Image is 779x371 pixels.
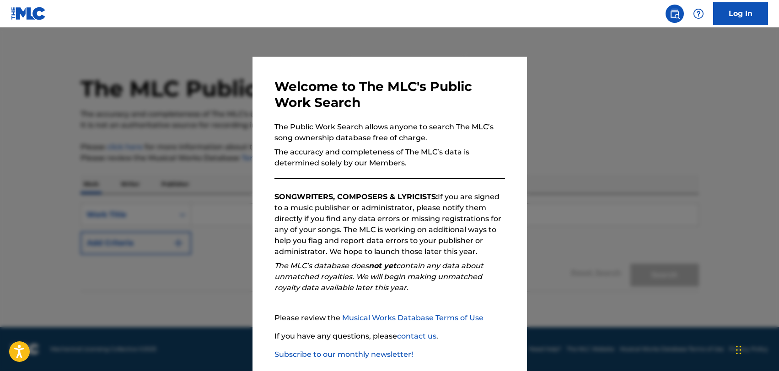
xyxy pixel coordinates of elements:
div: Help [689,5,708,23]
h3: Welcome to The MLC's Public Work Search [274,79,505,111]
img: MLC Logo [11,7,46,20]
strong: SONGWRITERS, COMPOSERS & LYRICISTS: [274,192,438,201]
img: help [693,8,704,19]
p: The Public Work Search allows anyone to search The MLC’s song ownership database free of charge. [274,122,505,143]
p: If you are signed to a music publisher or administrator, please notify them directly if you find ... [274,191,505,257]
strong: not yet [369,261,396,270]
p: If you have any questions, please . [274,331,505,342]
img: search [669,8,680,19]
iframe: Chat Widget [733,327,779,371]
p: Please review the [274,313,505,323]
a: Public Search [666,5,684,23]
a: Musical Works Database Terms of Use [342,313,484,322]
a: Log In [713,2,768,25]
a: Subscribe to our monthly newsletter! [274,350,413,359]
p: The accuracy and completeness of The MLC’s data is determined solely by our Members. [274,147,505,169]
em: The MLC’s database does contain any data about unmatched royalties. We will begin making unmatche... [274,261,484,292]
div: Drag [736,336,741,364]
a: contact us [397,332,436,340]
